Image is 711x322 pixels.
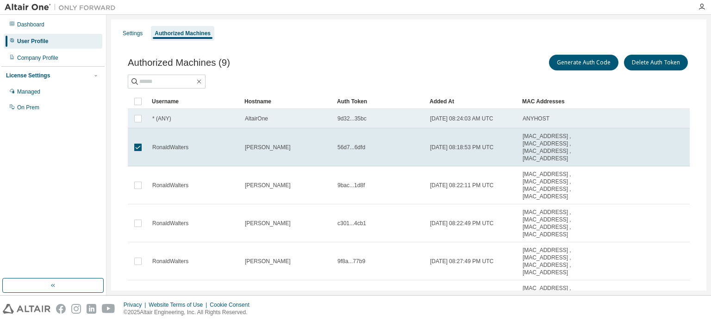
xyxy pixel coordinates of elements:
[430,182,493,189] span: [DATE] 08:22:11 PM UTC
[430,220,493,227] span: [DATE] 08:22:49 PM UTC
[245,182,291,189] span: [PERSON_NAME]
[17,88,40,95] div: Managed
[245,144,291,151] span: [PERSON_NAME]
[523,208,587,238] span: [MAC_ADDRESS] , [MAC_ADDRESS] , [MAC_ADDRESS] , [MAC_ADDRESS]
[152,94,237,109] div: Username
[244,94,330,109] div: Hostname
[337,258,365,265] span: 9f8a...77b9
[17,21,44,28] div: Dashboard
[123,30,143,37] div: Settings
[152,144,188,151] span: RonaldWalters
[102,304,115,314] img: youtube.svg
[56,304,66,314] img: facebook.svg
[149,301,210,309] div: Website Terms of Use
[337,220,366,227] span: c301...4cb1
[245,115,268,122] span: AltairOne
[6,72,50,79] div: License Settings
[430,144,493,151] span: [DATE] 08:18:53 PM UTC
[152,182,188,189] span: RonaldWalters
[337,94,422,109] div: Auth Token
[523,246,587,276] span: [MAC_ADDRESS] , [MAC_ADDRESS] , [MAC_ADDRESS] , [MAC_ADDRESS]
[17,104,39,111] div: On Prem
[624,55,688,70] button: Delete Auth Token
[71,304,81,314] img: instagram.svg
[337,182,365,189] span: 9bac...1d8f
[523,170,587,200] span: [MAC_ADDRESS] , [MAC_ADDRESS] , [MAC_ADDRESS] , [MAC_ADDRESS]
[430,115,493,122] span: [DATE] 08:24:03 AM UTC
[522,94,588,109] div: MAC Addresses
[549,55,618,70] button: Generate Auth Code
[430,94,515,109] div: Added At
[245,220,291,227] span: [PERSON_NAME]
[124,301,149,309] div: Privacy
[124,309,255,316] p: © 2025 Altair Engineering, Inc. All Rights Reserved.
[337,144,365,151] span: 56d7...6dfd
[17,38,48,45] div: User Profile
[152,258,188,265] span: RonaldWalters
[128,57,230,68] span: Authorized Machines (9)
[87,304,96,314] img: linkedin.svg
[152,115,171,122] span: * (ANY)
[5,3,120,12] img: Altair One
[523,284,587,314] span: [MAC_ADDRESS] , [MAC_ADDRESS] , [MAC_ADDRESS] , [MAC_ADDRESS]
[523,133,587,162] span: [MAC_ADDRESS] , [MAC_ADDRESS] , [MAC_ADDRESS] , [MAC_ADDRESS]
[210,301,255,309] div: Cookie Consent
[152,220,188,227] span: RonaldWalters
[430,258,493,265] span: [DATE] 08:27:49 PM UTC
[337,115,367,122] span: 9d32...35bc
[523,115,549,122] span: ANYHOST
[17,54,58,62] div: Company Profile
[155,30,211,37] div: Authorized Machines
[3,304,50,314] img: altair_logo.svg
[245,258,291,265] span: [PERSON_NAME]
